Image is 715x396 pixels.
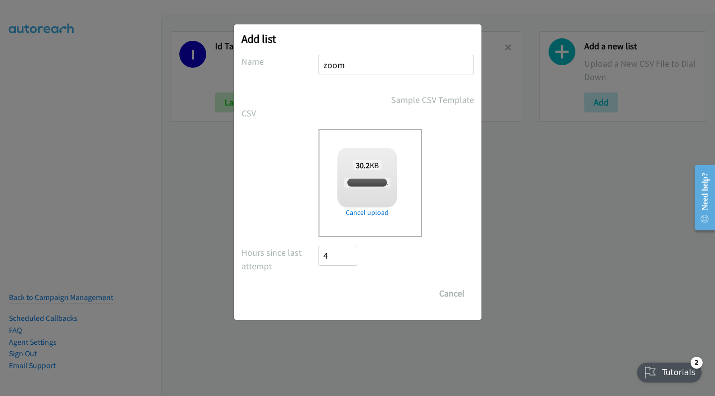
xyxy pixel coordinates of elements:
[391,93,474,106] a: Sample CSV Template
[686,158,715,237] iframe: Resource Center
[241,106,319,120] label: CSV
[430,284,474,303] button: Cancel
[356,160,370,170] strong: 30.2
[241,32,474,46] h2: Add list
[241,55,319,68] label: Name
[353,160,382,170] span: KB
[344,178,415,188] span: report1755714303253.csv
[631,353,708,389] iframe: Checklist
[337,207,397,218] a: Cancel upload
[241,246,319,273] label: Hours since last attempt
